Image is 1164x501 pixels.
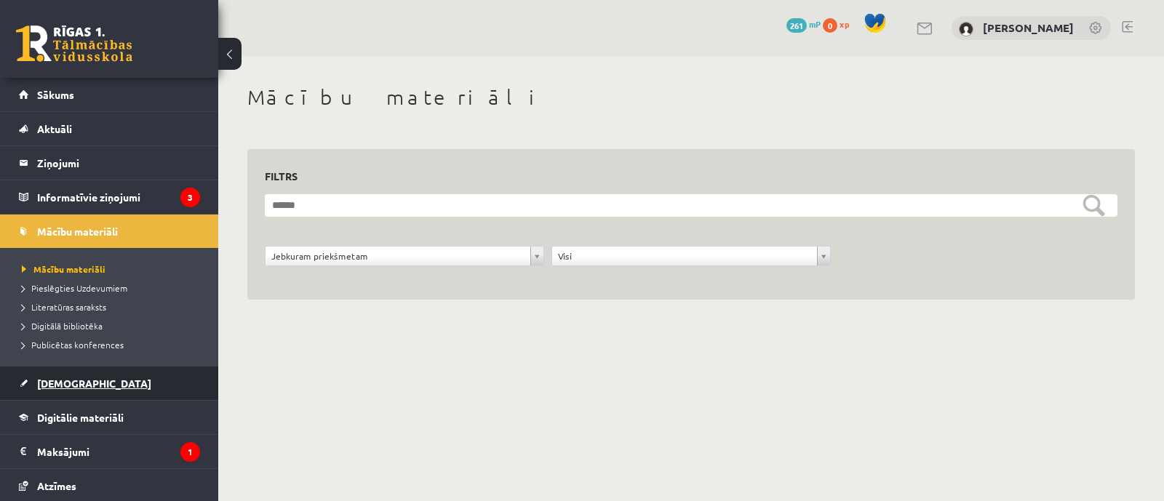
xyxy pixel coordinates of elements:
span: Sākums [37,88,74,101]
h1: Mācību materiāli [247,85,1135,110]
a: Jebkuram priekšmetam [266,247,543,265]
span: mP [809,18,821,30]
a: Mācību materiāli [22,262,204,276]
span: Digitālie materiāli [37,411,124,424]
i: 1 [180,442,200,462]
span: [DEMOGRAPHIC_DATA] [37,377,151,390]
span: Literatūras saraksts [22,301,106,313]
i: 3 [180,188,200,207]
a: Literatūras saraksts [22,300,204,313]
span: Mācību materiāli [37,225,118,238]
span: Publicētas konferences [22,339,124,350]
a: Mācību materiāli [19,215,200,248]
span: Digitālā bibliotēka [22,320,103,332]
a: Maksājumi1 [19,435,200,468]
span: Mācību materiāli [22,263,105,275]
span: xp [840,18,849,30]
span: 261 [786,18,807,33]
span: Atzīmes [37,479,76,492]
img: Annija Elizabete Īzara [959,22,973,36]
span: 0 [823,18,837,33]
span: Pieslēgties Uzdevumiem [22,282,127,294]
a: Visi [552,247,830,265]
a: [PERSON_NAME] [983,20,1074,35]
a: Informatīvie ziņojumi3 [19,180,200,214]
a: Ziņojumi [19,146,200,180]
a: Pieslēgties Uzdevumiem [22,281,204,294]
legend: Maksājumi [37,435,200,468]
a: Digitālā bibliotēka [22,319,204,332]
h3: Filtrs [265,167,1100,186]
a: Aktuāli [19,112,200,145]
span: Jebkuram priekšmetam [271,247,525,265]
legend: Informatīvie ziņojumi [37,180,200,214]
span: Aktuāli [37,122,72,135]
a: Rīgas 1. Tālmācības vidusskola [16,25,132,62]
span: Visi [558,247,811,265]
a: Sākums [19,78,200,111]
legend: Ziņojumi [37,146,200,180]
a: Publicētas konferences [22,338,204,351]
a: Digitālie materiāli [19,401,200,434]
a: [DEMOGRAPHIC_DATA] [19,366,200,400]
a: 0 xp [823,18,856,30]
a: 261 mP [786,18,821,30]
